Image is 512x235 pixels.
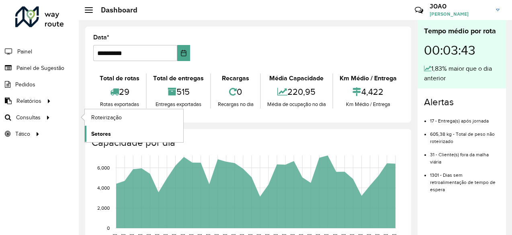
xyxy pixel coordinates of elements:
[410,2,428,19] a: Contato Rápido
[335,83,401,100] div: 4,422
[263,100,330,108] div: Média de ocupação no dia
[93,33,109,42] label: Data
[92,137,403,149] h4: Capacidade por dia
[95,74,144,83] div: Total de rotas
[85,109,183,125] a: Roteirização
[16,113,41,122] span: Consultas
[263,74,330,83] div: Média Capacidade
[85,126,183,142] a: Setores
[430,166,500,193] li: 1301 - Dias sem retroalimentação de tempo de espera
[149,74,208,83] div: Total de entregas
[177,45,190,61] button: Choose Date
[97,165,110,170] text: 6,000
[424,64,500,83] div: 1,83% maior que o dia anterior
[430,125,500,145] li: 605,38 kg - Total de peso não roteirizado
[91,130,111,138] span: Setores
[95,100,144,108] div: Rotas exportadas
[335,100,401,108] div: Km Médio / Entrega
[95,83,144,100] div: 29
[430,111,500,125] li: 17 - Entrega(s) após jornada
[430,145,500,166] li: 31 - Cliente(s) fora da malha viária
[97,185,110,190] text: 4,000
[430,10,490,18] span: [PERSON_NAME]
[263,83,330,100] div: 220,95
[97,205,110,210] text: 2,000
[93,6,137,14] h2: Dashboard
[16,64,64,72] span: Painel de Sugestão
[107,225,110,231] text: 0
[335,74,401,83] div: Km Médio / Entrega
[424,96,500,108] h4: Alertas
[15,80,35,89] span: Pedidos
[17,47,32,56] span: Painel
[213,74,258,83] div: Recargas
[149,100,208,108] div: Entregas exportadas
[424,37,500,64] div: 00:03:43
[16,97,41,105] span: Relatórios
[213,100,258,108] div: Recargas no dia
[424,26,500,37] div: Tempo médio por rota
[15,130,30,138] span: Tático
[91,113,122,122] span: Roteirização
[430,2,490,10] h3: JOAO
[213,83,258,100] div: 0
[149,83,208,100] div: 515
